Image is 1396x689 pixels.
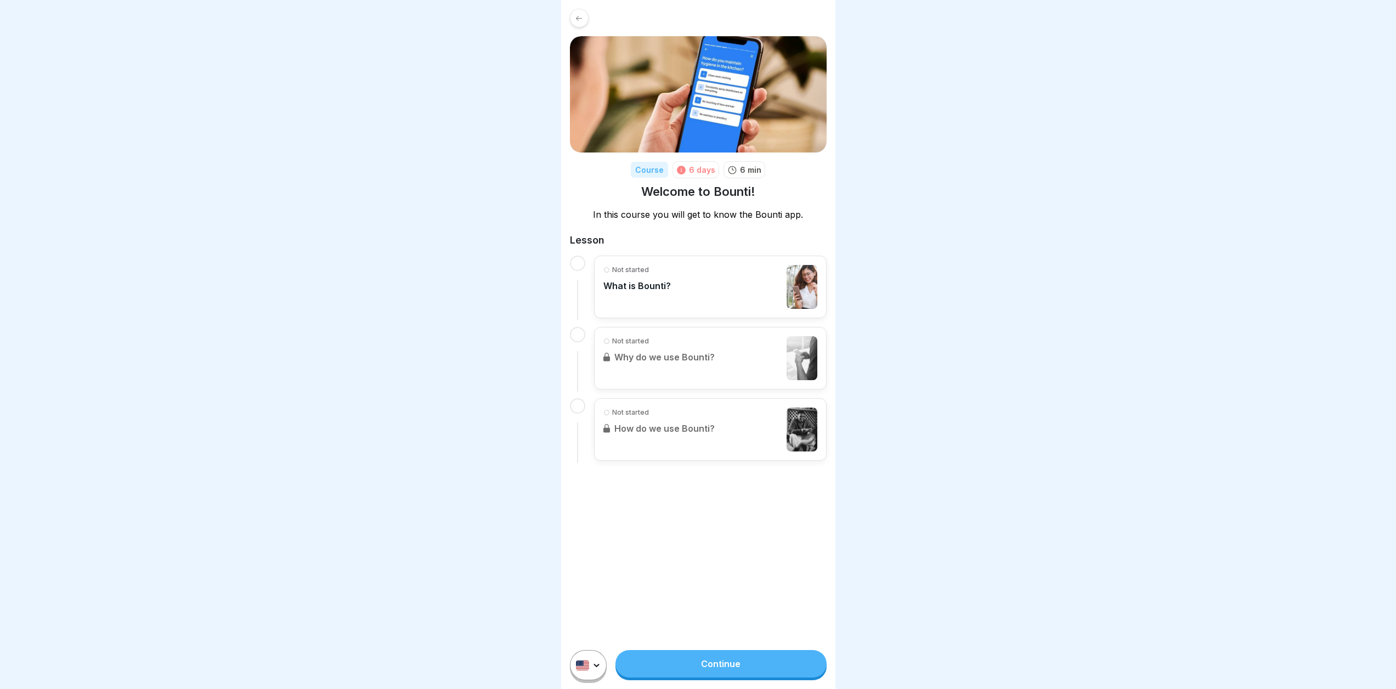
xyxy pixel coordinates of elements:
[570,36,827,153] img: xh3bnih80d1pxcetv9zsuevg.png
[576,660,589,670] img: us.svg
[612,265,649,275] p: Not started
[631,162,668,178] div: Course
[570,208,827,221] p: In this course you will get to know the Bounti app.
[570,234,827,247] h2: Lesson
[603,280,671,291] p: What is Bounti?
[740,164,761,176] p: 6 min
[615,650,826,677] a: Continue
[787,265,817,309] img: cljrty16a013ueu01ep0uwpyx.jpg
[641,184,755,200] h1: Welcome to Bounti!
[603,265,817,309] a: Not startedWhat is Bounti?
[689,164,715,176] div: 6 days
